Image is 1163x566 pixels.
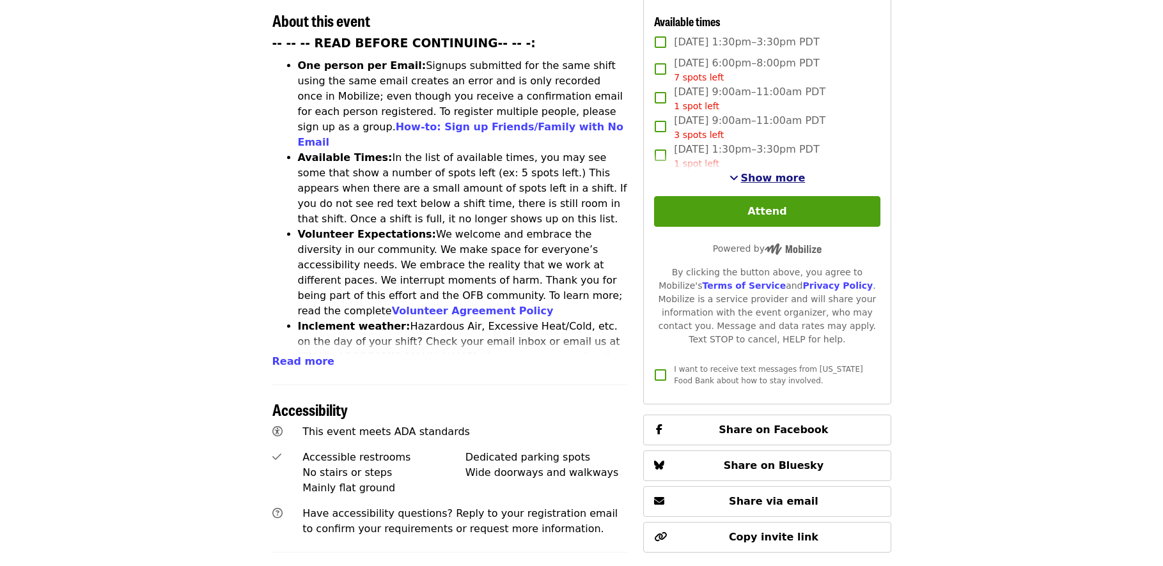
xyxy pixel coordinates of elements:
span: 7 spots left [674,72,724,82]
span: Copy invite link [729,531,818,543]
button: Attend [654,196,880,227]
strong: Available Times: [298,151,393,164]
span: Read more [272,355,334,367]
i: check icon [272,451,281,463]
a: Volunteer Agreement Policy [392,305,554,317]
span: Powered by [713,243,822,254]
span: Have accessibility questions? Reply to your registration email to confirm your requirements or re... [302,507,618,535]
li: Hazardous Air, Excessive Heat/Cold, etc. on the day of your shift? Check your email inbox or emai... [298,319,628,395]
strong: One person per Email: [298,59,426,72]
div: No stairs or steps [302,465,465,480]
li: In the list of available times, you may see some that show a number of spots left (ex: 5 spots le... [298,150,628,227]
div: Wide doorways and walkways [465,465,628,480]
span: About this event [272,9,370,31]
a: Terms of Service [702,280,786,291]
a: Privacy Policy [802,280,873,291]
button: Read more [272,354,334,369]
span: Available times [654,13,721,29]
span: [DATE] 9:00am–11:00am PDT [674,84,825,113]
div: By clicking the button above, you agree to Mobilize's and . Mobilize is a service provider and wi... [654,266,880,346]
button: Share via email [643,486,891,517]
strong: Inclement weather: [298,320,410,332]
div: Mainly flat ground [302,480,465,496]
span: Show more [741,172,806,184]
i: universal-access icon [272,425,283,438]
i: question-circle icon [272,507,283,519]
span: 3 spots left [674,130,724,140]
span: 1 spot left [674,101,719,111]
div: Dedicated parking spots [465,450,628,465]
li: Signups submitted for the same shift using the same email creates an error and is only recorded o... [298,58,628,150]
span: [DATE] 1:30pm–3:30pm PDT [674,142,819,171]
strong: -- -- -- READ BEFORE CONTINUING-- -- -: [272,36,536,50]
span: [DATE] 6:00pm–8:00pm PDT [674,56,819,84]
span: 1 spot left [674,158,719,169]
strong: Volunteer Expectations: [298,228,437,240]
a: How-to: Sign up Friends/Family with No Email [298,121,624,148]
img: Powered by Mobilize [765,243,822,255]
button: Share on Bluesky [643,450,891,481]
button: Share on Facebook [643,415,891,445]
span: Share via email [729,495,818,507]
div: Accessible restrooms [302,450,465,465]
button: See more timeslots [730,171,806,186]
button: Copy invite link [643,522,891,553]
span: Share on Bluesky [724,459,824,471]
span: [DATE] 9:00am–11:00am PDT [674,113,825,142]
li: We welcome and embrace the diversity in our community. We make space for everyone’s accessibility... [298,227,628,319]
span: Accessibility [272,398,348,420]
span: Share on Facebook [719,424,828,436]
span: [DATE] 1:30pm–3:30pm PDT [674,34,819,50]
span: I want to receive text messages from [US_STATE] Food Bank about how to stay involved. [674,365,862,385]
span: This event meets ADA standards [302,425,470,438]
